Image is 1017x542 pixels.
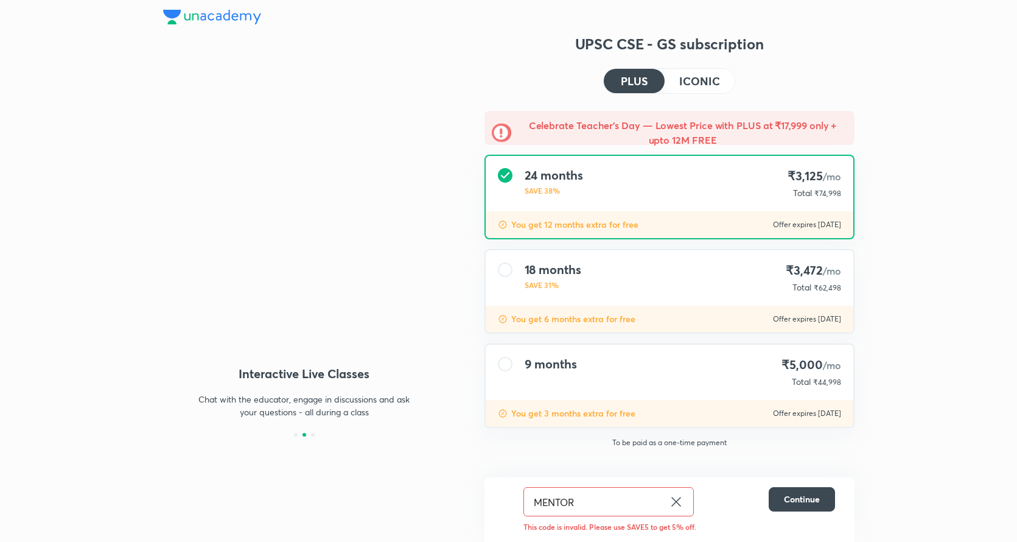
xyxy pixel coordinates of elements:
p: Offer expires [DATE] [773,314,841,324]
button: Continue [769,487,835,512]
span: ₹44,998 [813,378,841,387]
p: You get 6 months extra for free [511,313,635,325]
h4: PLUS [621,76,648,86]
h4: 18 months [525,262,581,277]
p: You get 3 months extra for free [511,407,635,420]
h4: ₹3,472 [786,262,841,279]
button: PLUS [604,69,665,93]
span: ₹62,498 [814,283,841,292]
p: To be paid as a one-time payment [475,438,864,448]
span: /mo [823,170,841,183]
img: discount [498,409,508,418]
h3: UPSC CSE - GS subscription [484,34,854,54]
img: - [492,123,511,143]
h4: ICONIC [679,76,719,86]
span: /mo [823,359,841,371]
h5: Celebrate Teacher’s Day — Lowest Price with PLUS at ₹17,999 only + upto 12M FREE [519,118,847,147]
img: discount [498,220,508,230]
span: /mo [823,264,841,277]
p: Total [793,187,812,199]
h4: ₹5,000 [781,357,841,373]
p: Total [792,281,811,294]
p: SAVE 38% [525,185,583,196]
img: Company Logo [163,10,261,24]
h4: ₹3,125 [788,168,841,185]
p: Total [792,376,811,388]
p: Offer expires [DATE] [773,220,841,230]
h4: Interactive Live Classes [163,365,446,383]
h4: 9 months [525,357,577,371]
p: Chat with the educator, engage in discussions and ask your questions - all during a class [198,393,410,418]
span: Continue [784,493,820,505]
h4: 24 months [525,168,583,183]
p: You get 12 months extra for free [511,219,638,231]
p: SAVE 31% [525,280,581,290]
img: yH5BAEAAAAALAAAAAABAAEAAAIBRAA7 [163,122,446,334]
img: discount [498,314,508,324]
p: This code is invalid. Please use SAVE5 to get 5% off. [523,521,835,532]
button: ICONIC [665,69,734,93]
input: Have a referral code? [524,488,664,516]
img: discount [499,487,514,516]
span: ₹74,998 [814,189,841,198]
p: Offer expires [DATE] [773,409,841,418]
